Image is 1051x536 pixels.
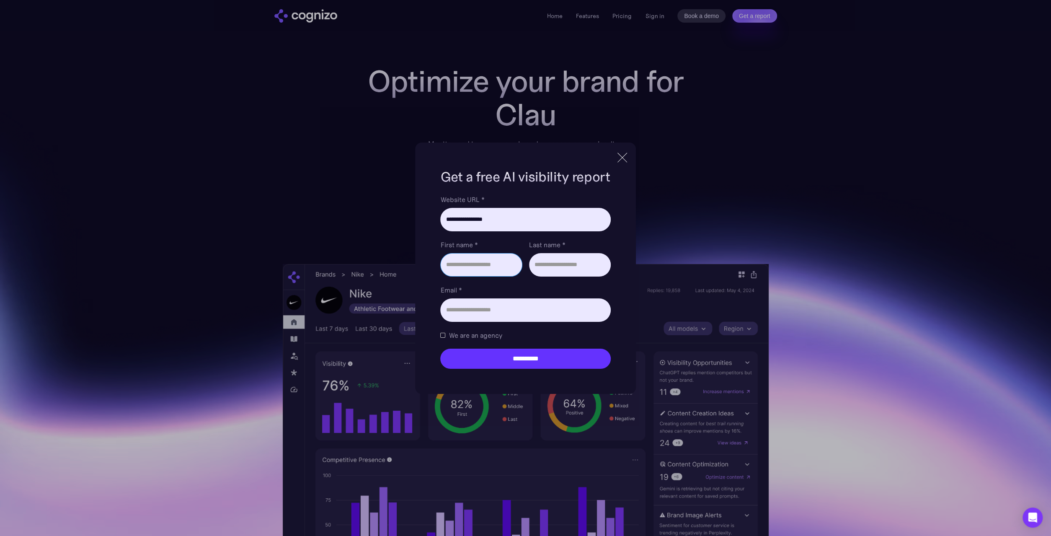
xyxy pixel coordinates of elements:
[440,240,522,250] label: First name *
[440,285,610,295] label: Email *
[440,194,610,369] form: Brand Report Form
[440,168,610,186] h1: Get a free AI visibility report
[440,194,610,205] label: Website URL *
[449,330,502,340] span: We are an agency
[529,240,611,250] label: Last name *
[1023,508,1043,528] div: Open Intercom Messenger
